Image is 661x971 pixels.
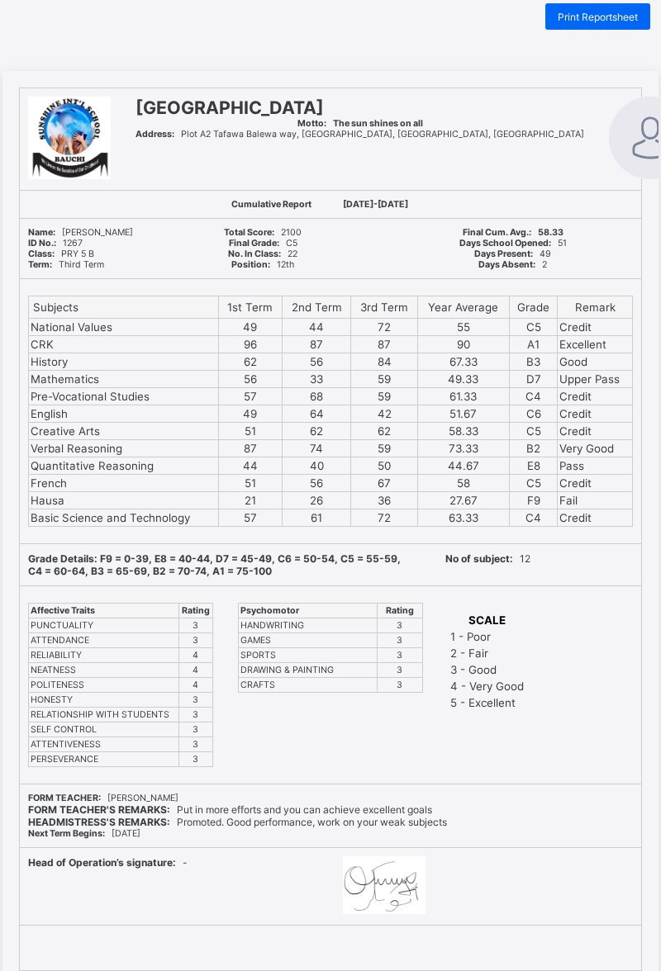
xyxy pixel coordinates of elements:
td: Pre-Vocational Studies [29,388,219,405]
span: [PERSON_NAME] [28,227,133,238]
td: 4 [178,678,212,693]
td: Credit [558,475,633,492]
td: 3 [377,663,422,678]
span: Promoted. Good performance, work on your weak subjects [28,816,447,828]
td: 51.67 [417,405,510,423]
td: 44.67 [417,457,510,475]
td: 62 [219,353,283,371]
th: SCALE [449,613,525,628]
td: 3 [178,722,212,737]
td: 87 [282,336,351,353]
td: 56 [282,353,351,371]
b: No of subject: [445,552,513,565]
td: C5 [510,475,558,492]
td: 3 [377,648,422,663]
td: Upper Pass [558,371,633,388]
b: FORM TEACHER'S REMARKS: [28,803,170,816]
td: B2 [510,440,558,457]
b: Final Cum. Avg.: [463,227,531,238]
b: Days School Opened: [459,238,551,249]
td: Credit [558,388,633,405]
b: Address: [136,129,174,140]
td: C4 [510,388,558,405]
td: CRK [29,336,219,353]
span: 58.33 [463,227,564,238]
td: History [29,353,219,371]
td: 4 [178,663,212,678]
th: Psychomotor [239,604,378,618]
td: 72 [351,319,417,336]
th: 2nd Term [282,296,351,319]
td: 87 [219,440,283,457]
td: 61 [282,509,351,527]
td: Fail [558,492,633,509]
th: Grade [510,296,558,319]
td: C5 [510,423,558,440]
span: 22 [228,249,297,259]
td: DRAWING & PAINTING [239,663,378,678]
span: 1267 [28,238,83,249]
td: 55 [417,319,510,336]
td: English [29,405,219,423]
td: Quantitative Reasoning [29,457,219,475]
b: Days Present: [474,249,533,259]
td: PUNCTUALITY [29,618,179,633]
td: 40 [282,457,351,475]
b: Head of Operation’s signature: [28,856,176,869]
td: 49 [219,405,283,423]
td: 72 [351,509,417,527]
td: 3 [178,633,212,648]
td: 59 [351,440,417,457]
td: 49 [219,319,283,336]
span: The sun shines on all [297,118,423,129]
span: 12 [445,552,530,565]
b: Grade Details: F9 = 0-39, E8 = 40-44, D7 = 45-49, C6 = 50-54, C5 = 55-59, C4 = 60-64, B3 = 65-69,... [28,552,401,577]
td: Credit [558,319,633,336]
th: Year Average [417,296,510,319]
td: 51 [219,475,283,492]
span: 2100 [224,227,302,238]
b: Total Score: [224,227,274,238]
span: 51 [459,238,567,249]
span: 12th [231,259,294,270]
td: 51 [219,423,283,440]
th: 1st Term [219,296,283,319]
td: B3 [510,353,558,371]
td: 74 [282,440,351,457]
span: 49 [474,249,551,259]
td: RELIABILITY [29,648,179,663]
span: Print Reportsheet [558,11,638,23]
td: HANDWRITING [239,618,378,633]
td: NEATNESS [29,663,179,678]
span: 2 [478,259,547,270]
td: Basic Science and Technology [29,509,219,527]
td: Creative Arts [29,423,219,440]
td: 62 [351,423,417,440]
b: Next Term Begins: [28,828,105,839]
td: 33 [282,371,351,388]
td: 3 [178,708,212,722]
td: 3 [178,737,212,752]
span: Put in more efforts and you can achieve excellent goals [28,803,432,816]
td: CRAFTS [239,678,378,693]
td: POLITENESS [29,678,179,693]
td: 49.33 [417,371,510,388]
td: C6 [510,405,558,423]
td: 73.33 [417,440,510,457]
b: Cumulative Report [231,199,311,210]
td: 4 - Very Good [449,679,525,694]
span: - [28,856,188,869]
td: 58.33 [417,423,510,440]
b: FORM TEACHER: [28,793,101,803]
td: 56 [219,371,283,388]
span: C5 [229,238,297,249]
td: 21 [219,492,283,509]
span: Third Term [28,259,104,270]
td: Pass [558,457,633,475]
td: Hausa [29,492,219,509]
td: 84 [351,353,417,371]
td: 4 [178,648,212,663]
td: ATTENTIVENESS [29,737,179,752]
td: Good [558,353,633,371]
td: C5 [510,319,558,336]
